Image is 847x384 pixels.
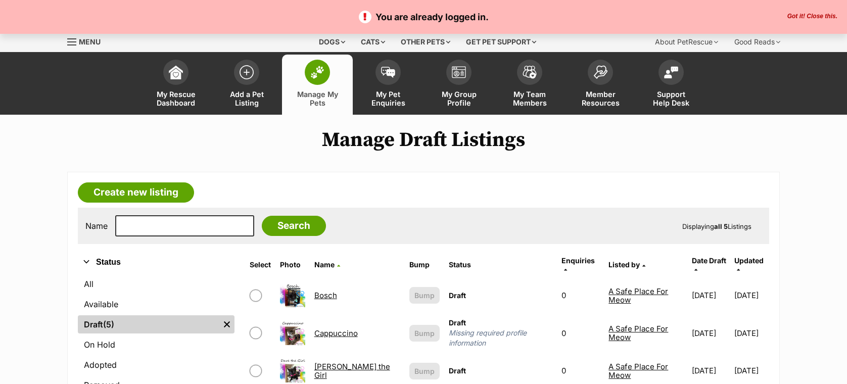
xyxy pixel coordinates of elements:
[608,324,668,342] a: A Safe Place For Meow
[314,328,358,338] a: Cappuccino
[414,290,435,301] span: Bump
[394,32,457,52] div: Other pets
[169,65,183,79] img: dashboard-icon-eb2f2d2d3e046f16d808141f083e7271f6b2e854fb5c12c21221c1fb7104beca.svg
[714,222,728,230] strong: all 5
[414,328,435,339] span: Bump
[557,278,603,313] td: 0
[78,275,234,293] a: All
[381,67,395,78] img: pet-enquiries-icon-7e3ad2cf08bfb03b45e93fb7055b45f3efa6380592205ae92323e6603595dc1f.svg
[436,90,482,107] span: My Group Profile
[295,90,340,107] span: Manage My Pets
[692,256,726,265] span: translation missing: en.admin.listings.index.attributes.date_draft
[78,182,194,203] a: Create new listing
[409,325,440,342] button: Bump
[67,32,108,50] a: Menu
[240,65,254,79] img: add-pet-listing-icon-0afa8454b4691262ce3f59096e99ab1cd57d4a30225e0717b998d2c9b9846f56.svg
[648,32,725,52] div: About PetRescue
[314,362,390,380] a: [PERSON_NAME] the Girl
[282,55,353,115] a: Manage My Pets
[449,328,553,348] span: Missing required profile information
[78,256,234,269] button: Status
[224,90,269,107] span: Add a Pet Listing
[79,37,101,46] span: Menu
[578,90,623,107] span: Member Resources
[734,314,768,352] td: [DATE]
[314,260,335,269] span: Name
[734,278,768,313] td: [DATE]
[153,90,199,107] span: My Rescue Dashboard
[414,366,435,376] span: Bump
[449,291,466,300] span: Draft
[608,362,668,380] a: A Safe Place For Meow
[78,356,234,374] a: Adopted
[565,55,636,115] a: Member Resources
[727,32,787,52] div: Good Reads
[365,90,411,107] span: My Pet Enquiries
[445,253,557,277] th: Status
[608,260,645,269] a: Listed by
[314,260,340,269] a: Name
[449,318,466,327] span: Draft
[734,256,764,273] a: Updated
[423,55,494,115] a: My Group Profile
[557,314,603,352] td: 0
[608,260,640,269] span: Listed by
[682,222,751,230] span: Displaying Listings
[219,315,234,333] a: Remove filter
[523,66,537,79] img: team-members-icon-5396bd8760b3fe7c0b43da4ab00e1e3bb1a5d9ba89233759b79545d2d3fc5d0d.svg
[409,287,440,304] button: Bump
[276,253,309,277] th: Photo
[211,55,282,115] a: Add a Pet Listing
[78,335,234,354] a: On Hold
[784,13,840,21] button: Close the banner
[246,253,275,277] th: Select
[692,256,726,273] a: Date Draft
[353,55,423,115] a: My Pet Enquiries
[688,278,733,313] td: [DATE]
[593,65,607,79] img: member-resources-icon-8e73f808a243e03378d46382f2149f9095a855e16c252ad45f914b54edf8863c.svg
[452,66,466,78] img: group-profile-icon-3fa3cf56718a62981997c0bc7e787c4b2cf8bcc04b72c1350f741eb67cf2f40e.svg
[10,10,837,24] p: You are already logged in.
[459,32,543,52] div: Get pet support
[561,256,595,273] a: Enquiries
[734,256,764,265] span: Updated
[688,314,733,352] td: [DATE]
[664,66,678,78] img: help-desk-icon-fdf02630f3aa405de69fd3d07c3f3aa587a6932b1a1747fa1d2bba05be0121f9.svg
[507,90,552,107] span: My Team Members
[314,291,337,300] a: Bosch
[449,366,466,375] span: Draft
[312,32,352,52] div: Dogs
[608,286,668,305] a: A Safe Place For Meow
[85,221,108,230] label: Name
[78,315,219,333] a: Draft
[310,66,324,79] img: manage-my-pets-icon-02211641906a0b7f246fdf0571729dbe1e7629f14944591b6c1af311fb30b64b.svg
[636,55,707,115] a: Support Help Desk
[561,256,595,265] span: translation missing: en.admin.listings.index.attributes.enquiries
[78,295,234,313] a: Available
[262,216,326,236] input: Search
[648,90,694,107] span: Support Help Desk
[140,55,211,115] a: My Rescue Dashboard
[354,32,392,52] div: Cats
[494,55,565,115] a: My Team Members
[103,318,114,330] span: (5)
[409,363,440,379] button: Bump
[405,253,444,277] th: Bump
